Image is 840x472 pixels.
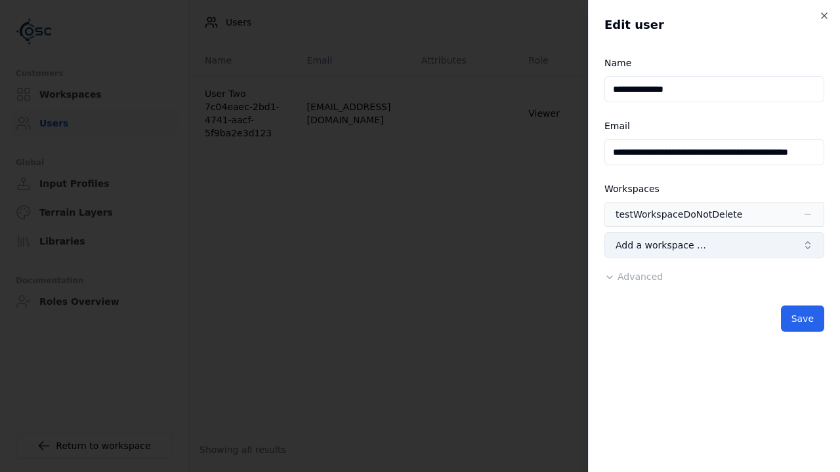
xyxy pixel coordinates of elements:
[604,58,631,68] label: Name
[604,270,663,283] button: Advanced
[616,239,706,252] span: Add a workspace …
[781,305,824,332] button: Save
[616,208,742,221] div: testWorkspaceDoNotDelete
[604,184,660,194] label: Workspaces
[604,16,824,34] h2: Edit user
[604,121,630,131] label: Email
[618,271,663,282] span: Advanced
